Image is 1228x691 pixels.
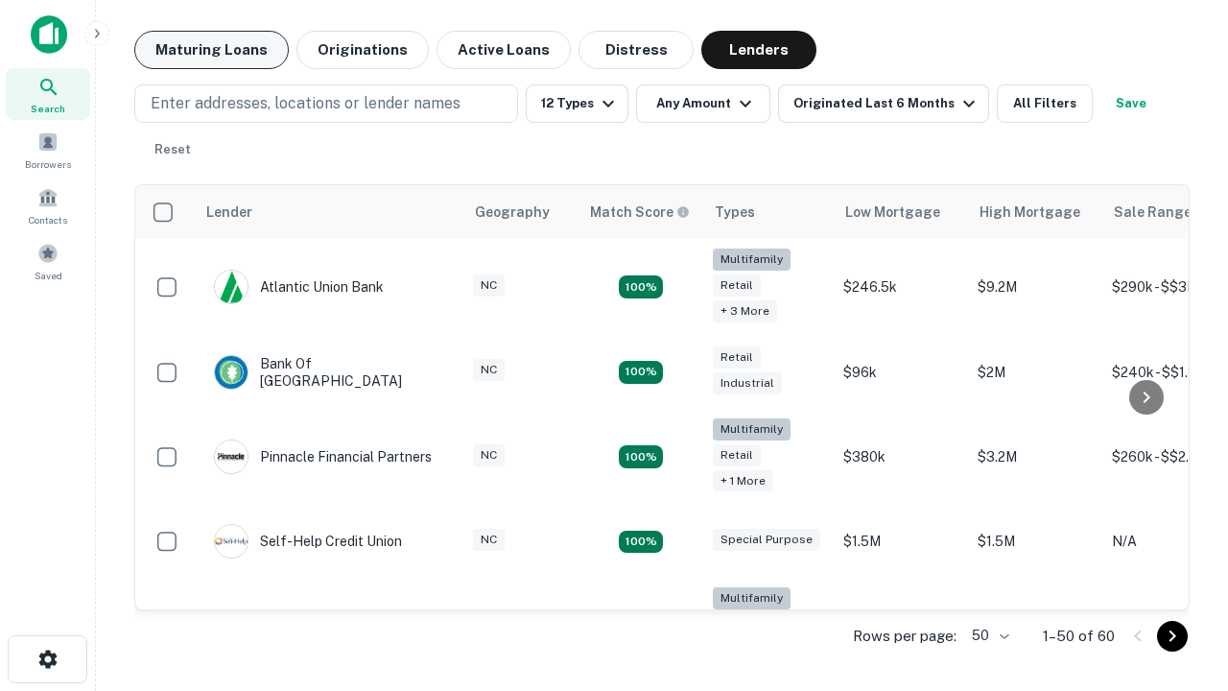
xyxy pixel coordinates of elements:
td: $96k [834,336,968,409]
button: Distress [579,31,694,69]
a: Search [6,68,90,120]
div: Matching Properties: 15, hasApolloMatch: undefined [619,361,663,384]
td: $9.2M [968,239,1102,336]
td: $380k [834,409,968,506]
th: High Mortgage [968,185,1102,239]
div: High Mortgage [980,201,1080,224]
div: Sale Range [1114,201,1192,224]
img: capitalize-icon.png [31,15,67,54]
img: picture [215,356,248,389]
button: Originations [296,31,429,69]
td: $3.2M [968,578,1102,675]
p: Rows per page: [853,625,956,648]
div: Retail [713,346,761,369]
a: Contacts [6,179,90,231]
td: $1.5M [968,505,1102,578]
div: NC [473,444,505,466]
button: Any Amount [636,84,770,123]
div: Matching Properties: 18, hasApolloMatch: undefined [619,445,663,468]
div: Multifamily [713,249,791,271]
button: All Filters [997,84,1093,123]
td: $1.5M [834,505,968,578]
button: Save your search to get updates of matches that match your search criteria. [1100,84,1162,123]
div: Retail [713,444,761,466]
img: picture [215,525,248,558]
div: Capitalize uses an advanced AI algorithm to match your search with the best lender. The match sco... [590,202,690,223]
img: picture [215,271,248,303]
div: Bank Of [GEOGRAPHIC_DATA] [214,355,444,390]
button: Originated Last 6 Months [778,84,989,123]
span: Borrowers [25,156,71,172]
iframe: Chat Widget [1132,476,1228,568]
td: $3.2M [968,409,1102,506]
h6: Match Score [590,202,686,223]
td: $246k [834,578,968,675]
div: Special Purpose [713,529,820,551]
div: Atlantic Union Bank [214,270,384,304]
span: Saved [35,268,62,283]
div: Self-help Credit Union [214,524,402,559]
p: 1–50 of 60 [1043,625,1115,648]
div: Retail [713,274,761,297]
a: Saved [6,235,90,287]
div: + 1 more [713,470,773,492]
div: Lender [206,201,252,224]
p: Enter addresses, locations or lender names [151,92,460,115]
div: Originated Last 6 Months [793,92,980,115]
button: Maturing Loans [134,31,289,69]
button: Enter addresses, locations or lender names [134,84,518,123]
button: 12 Types [526,84,628,123]
div: NC [473,529,505,551]
button: Go to next page [1157,621,1188,652]
th: Types [703,185,834,239]
div: Low Mortgage [845,201,940,224]
th: Capitalize uses an advanced AI algorithm to match your search with the best lender. The match sco... [579,185,703,239]
div: Industrial [713,372,782,394]
div: 50 [964,622,1012,650]
div: + 3 more [713,300,777,322]
td: $2M [968,336,1102,409]
div: Multifamily [713,587,791,609]
div: NC [473,359,505,381]
div: Matching Properties: 11, hasApolloMatch: undefined [619,531,663,554]
button: Active Loans [437,31,571,69]
div: NC [473,274,505,297]
th: Geography [463,185,579,239]
th: Low Mortgage [834,185,968,239]
div: Pinnacle Financial Partners [214,440,432,474]
div: Matching Properties: 10, hasApolloMatch: undefined [619,275,663,298]
div: Geography [475,201,550,224]
span: Search [31,101,65,116]
img: picture [215,441,248,473]
a: Borrowers [6,124,90,176]
button: Lenders [701,31,816,69]
div: Types [715,201,755,224]
div: The Fidelity Bank [214,609,369,644]
div: Multifamily [713,418,791,441]
th: Lender [195,185,463,239]
span: Contacts [29,212,67,227]
button: Reset [142,131,203,169]
td: $246.5k [834,239,968,336]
